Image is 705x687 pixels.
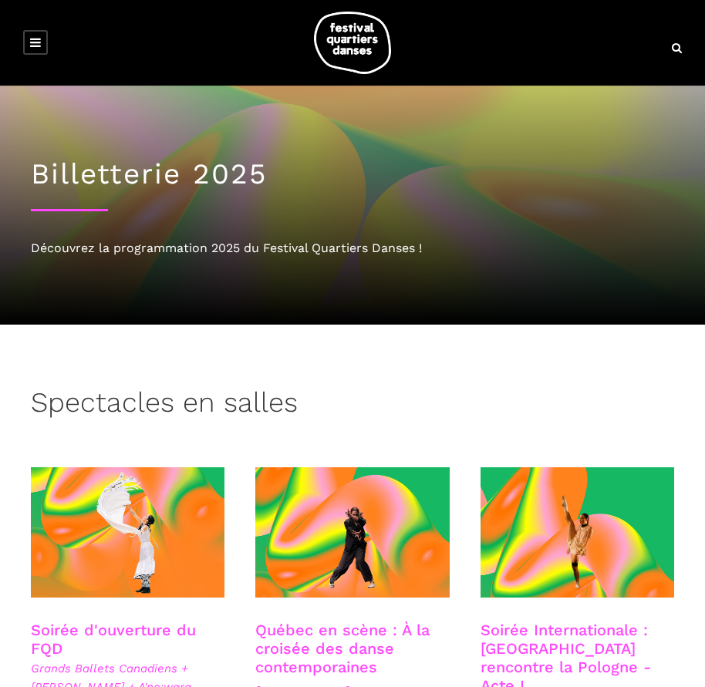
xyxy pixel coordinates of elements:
a: Soirée d'ouverture du FQD [31,621,196,658]
div: Découvrez la programmation 2025 du Festival Quartiers Danses ! [31,238,674,258]
h1: Billetterie 2025 [31,157,674,191]
a: Québec en scène : À la croisée des danse contemporaines [255,621,430,676]
h3: Spectacles en salles [31,386,298,425]
img: logo-fqd-med [314,12,391,74]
